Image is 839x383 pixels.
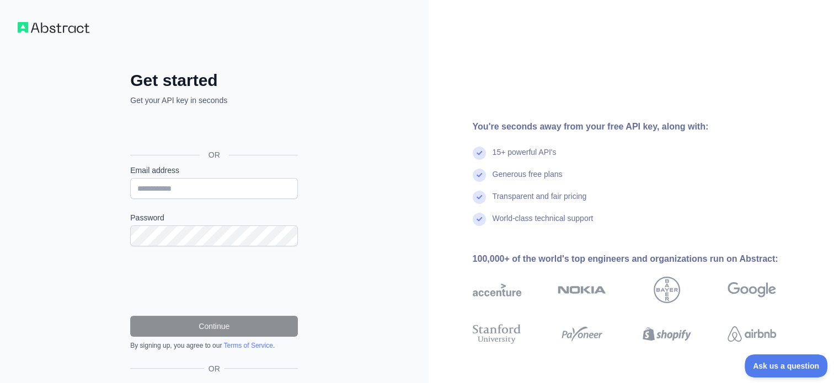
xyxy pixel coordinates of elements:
[473,213,486,226] img: check mark
[473,322,521,346] img: stanford university
[493,147,557,169] div: 15+ powerful API's
[473,277,521,303] img: accenture
[473,169,486,182] img: check mark
[125,118,301,142] iframe: Sign in with Google Button
[473,120,811,133] div: You're seconds away from your free API key, along with:
[204,363,225,374] span: OR
[130,95,298,106] p: Get your API key in seconds
[745,354,828,377] iframe: Toggle Customer Support
[558,277,606,303] img: nokia
[130,165,298,176] label: Email address
[18,22,89,33] img: Workflow
[728,322,776,346] img: airbnb
[130,71,298,90] h2: Get started
[473,252,811,266] div: 100,000+ of the world's top engineers and organizations run on Abstract:
[223,342,272,349] a: Terms of Service
[654,277,680,303] img: bayer
[558,322,606,346] img: payoneer
[473,191,486,204] img: check mark
[130,316,298,337] button: Continue
[643,322,691,346] img: shopify
[473,147,486,160] img: check mark
[493,169,563,191] div: Generous free plans
[493,191,587,213] div: Transparent and fair pricing
[728,277,776,303] img: google
[200,149,229,160] span: OR
[130,212,298,223] label: Password
[493,213,594,235] div: World-class technical support
[130,341,298,350] div: By signing up, you agree to our .
[130,260,298,303] iframe: reCAPTCHA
